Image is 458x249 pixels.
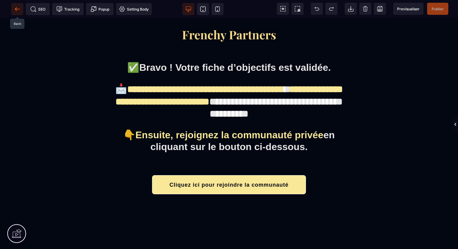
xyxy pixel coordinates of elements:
b: Bravo ! Votre fiche d’objectifs est validée. [139,44,331,55]
span: Previsualiser [397,7,420,11]
span: 📩 [115,65,127,76]
span: SEO [30,6,45,12]
span: ✅ [127,44,139,55]
span: Preview [393,3,423,15]
span: Screenshot [291,3,304,15]
span: Setting Body [119,6,149,12]
img: f2a3730b544469f405c58ab4be6274e8_Capture_d%E2%80%99e%CC%81cran_2025-09-01_a%CC%80_20.57.27.png [181,11,277,24]
span: Publier [432,7,444,11]
button: Cliquez ici pour rejoindre la communauté [152,157,306,176]
span: Popup [91,6,109,12]
span: Tracking [56,6,79,12]
span: View components [277,3,289,15]
p: 👇 en cliquant sur le bouton ci-dessous. [109,111,348,134]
